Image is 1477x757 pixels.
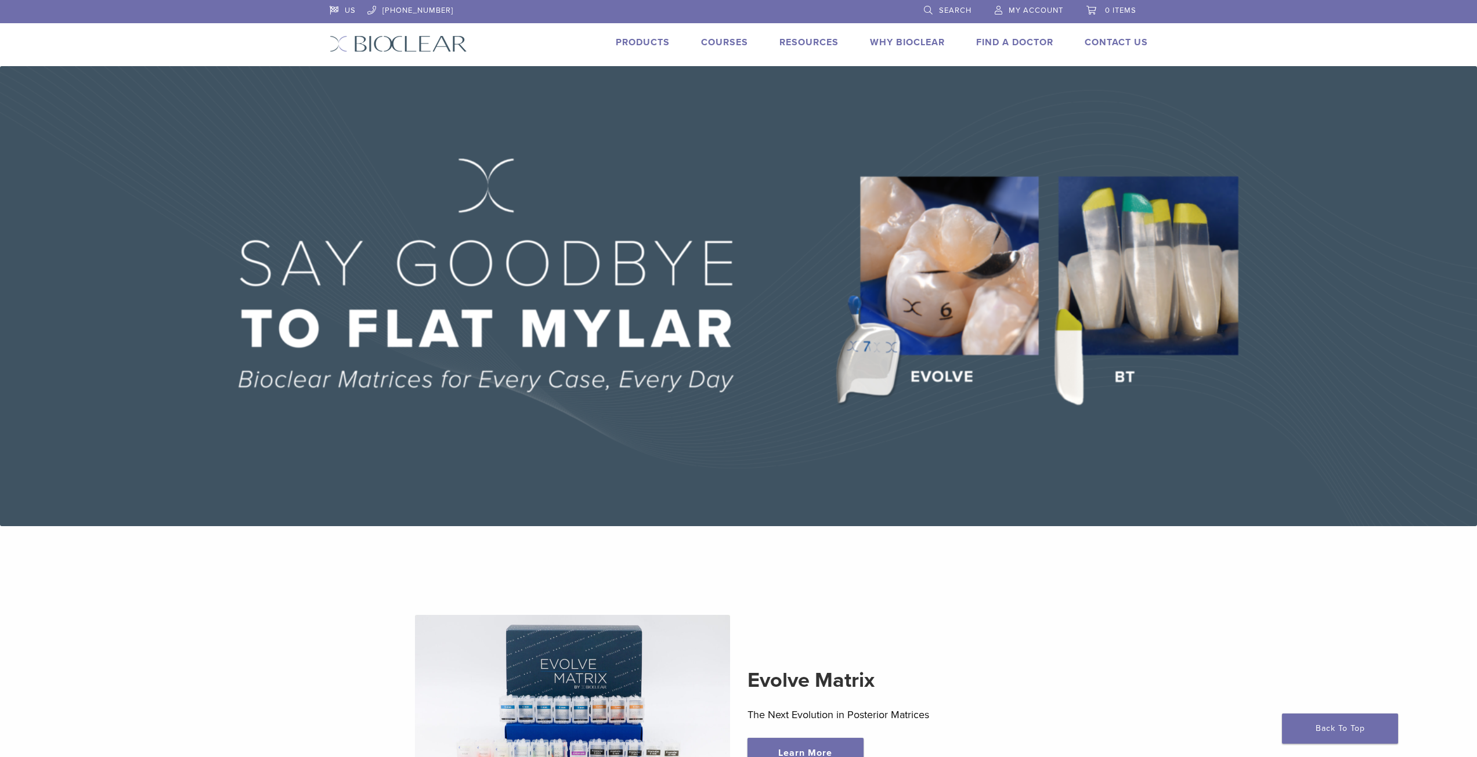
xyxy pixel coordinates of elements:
a: Back To Top [1282,713,1398,744]
img: Bioclear [330,35,467,52]
h2: Evolve Matrix [747,667,1063,694]
span: Search [939,6,972,15]
span: 0 items [1105,6,1136,15]
a: Why Bioclear [870,37,945,48]
a: Find A Doctor [976,37,1053,48]
a: Courses [701,37,748,48]
span: My Account [1009,6,1063,15]
p: The Next Evolution in Posterior Matrices [747,706,1063,723]
a: Products [616,37,670,48]
a: Contact Us [1085,37,1148,48]
a: Resources [779,37,839,48]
